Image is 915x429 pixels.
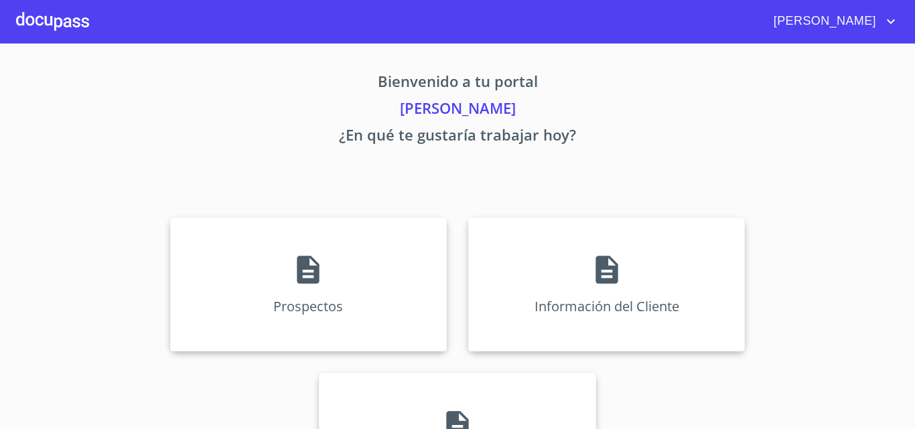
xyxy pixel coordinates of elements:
[273,297,343,315] p: Prospectos
[45,124,870,151] p: ¿En qué te gustaría trabajar hoy?
[535,297,679,315] p: Información del Cliente
[764,11,883,32] span: [PERSON_NAME]
[45,97,870,124] p: [PERSON_NAME]
[45,70,870,97] p: Bienvenido a tu portal
[764,11,899,32] button: account of current user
